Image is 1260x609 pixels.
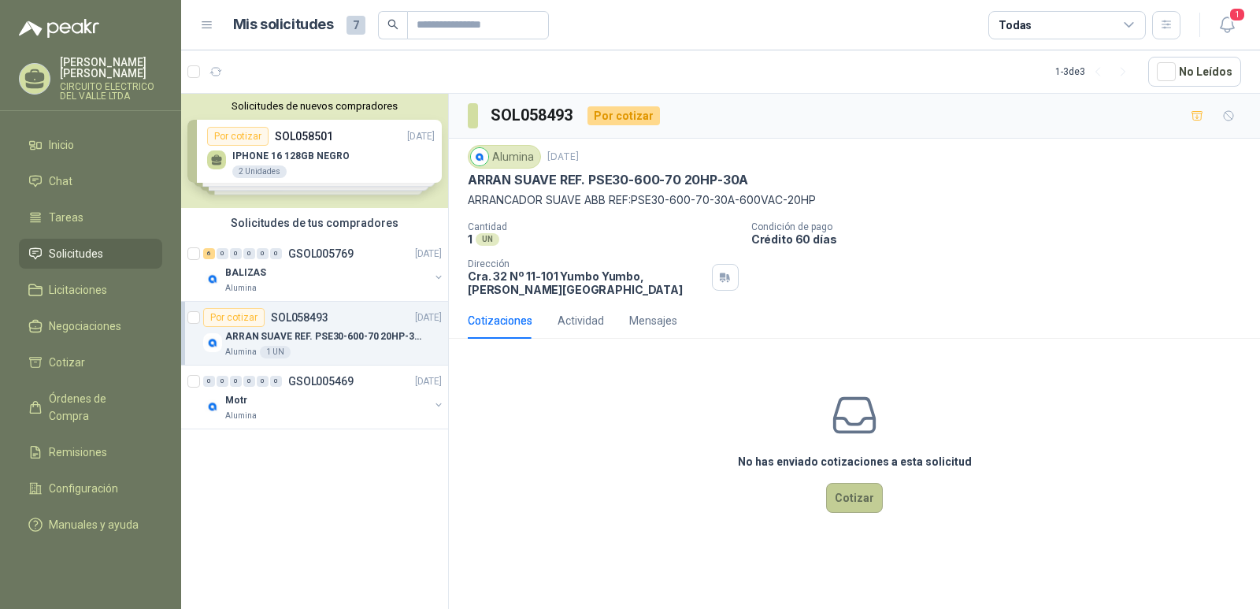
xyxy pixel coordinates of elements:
div: 0 [230,248,242,259]
img: Logo peakr [19,19,99,38]
a: Solicitudes [19,239,162,269]
p: Cra. 32 Nº 11-101 Yumbo Yumbo , [PERSON_NAME][GEOGRAPHIC_DATA] [468,269,706,296]
h3: No has enviado cotizaciones a esta solicitud [738,453,972,470]
a: Licitaciones [19,275,162,305]
img: Company Logo [203,397,222,416]
p: ARRAN SUAVE REF. PSE30-600-70 20HP-30A [225,329,421,344]
p: Alumina [225,410,257,422]
p: Crédito 60 días [751,232,1254,246]
p: SOL058493 [271,312,328,323]
button: No Leídos [1148,57,1241,87]
p: CIRCUITO ELECTRICO DEL VALLE LTDA [60,82,162,101]
img: Company Logo [471,148,488,165]
div: UN [476,233,499,246]
p: ARRAN SUAVE REF. PSE30-600-70 20HP-30A [468,172,748,188]
div: 0 [217,376,228,387]
span: Negociaciones [49,317,121,335]
p: [DATE] [415,374,442,389]
a: Inicio [19,130,162,160]
a: Cotizar [19,347,162,377]
div: 0 [203,376,215,387]
span: Chat [49,173,72,190]
p: Motr [225,393,247,408]
p: GSOL005469 [288,376,354,387]
span: Solicitudes [49,245,103,262]
p: [PERSON_NAME] [PERSON_NAME] [60,57,162,79]
div: 1 - 3 de 3 [1055,59,1136,84]
div: Solicitudes de tus compradores [181,208,448,238]
p: GSOL005769 [288,248,354,259]
a: Negociaciones [19,311,162,341]
h3: SOL058493 [491,103,575,128]
p: 1 [468,232,472,246]
span: Manuales y ayuda [49,516,139,533]
p: [DATE] [415,310,442,325]
span: 7 [346,16,365,35]
span: Configuración [49,480,118,497]
div: Todas [999,17,1032,34]
a: Tareas [19,202,162,232]
div: 0 [230,376,242,387]
a: Órdenes de Compra [19,384,162,431]
span: 1 [1228,7,1246,22]
div: Cotizaciones [468,312,532,329]
span: Inicio [49,136,74,154]
span: search [387,19,398,30]
div: 1 UN [260,346,291,358]
div: 0 [243,248,255,259]
div: Por cotizar [587,106,660,125]
img: Company Logo [203,269,222,288]
p: Cantidad [468,221,739,232]
button: Solicitudes de nuevos compradores [187,100,442,112]
a: Configuración [19,473,162,503]
p: Alumina [225,282,257,295]
a: 6 0 0 0 0 0 GSOL005769[DATE] Company LogoBALIZASAlumina [203,244,445,295]
p: BALIZAS [225,266,266,280]
a: Chat [19,166,162,196]
div: 0 [270,248,282,259]
span: Tareas [49,209,83,226]
p: ARRANCADOR SUAVE ABB REF:PSE30-600-70-30A-600VAC-20HP [468,191,1241,209]
span: Remisiones [49,444,107,461]
span: Órdenes de Compra [49,390,147,425]
div: 0 [243,376,255,387]
div: Mensajes [629,312,677,329]
div: 0 [217,248,228,259]
p: Condición de pago [751,221,1254,232]
button: Cotizar [826,483,883,513]
img: Company Logo [203,333,222,352]
a: Por cotizarSOL058493[DATE] Company LogoARRAN SUAVE REF. PSE30-600-70 20HP-30AAlumina1 UN [181,302,448,366]
p: Alumina [225,346,257,358]
a: Remisiones [19,437,162,467]
span: Licitaciones [49,281,107,299]
a: Manuales y ayuda [19,510,162,540]
p: [DATE] [547,150,579,165]
p: Dirección [468,258,706,269]
a: 0 0 0 0 0 0 GSOL005469[DATE] Company LogoMotrAlumina [203,372,445,422]
button: 1 [1213,11,1241,39]
div: Alumina [468,145,541,169]
h1: Mis solicitudes [233,13,334,36]
div: 0 [257,376,269,387]
div: Actividad [558,312,604,329]
div: 6 [203,248,215,259]
div: Por cotizar [203,308,265,327]
div: 0 [257,248,269,259]
span: Cotizar [49,354,85,371]
div: 0 [270,376,282,387]
div: Solicitudes de nuevos compradoresPor cotizarSOL058501[DATE] IPHONE 16 128GB NEGRO2 UnidadesPor co... [181,94,448,208]
p: [DATE] [415,247,442,262]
